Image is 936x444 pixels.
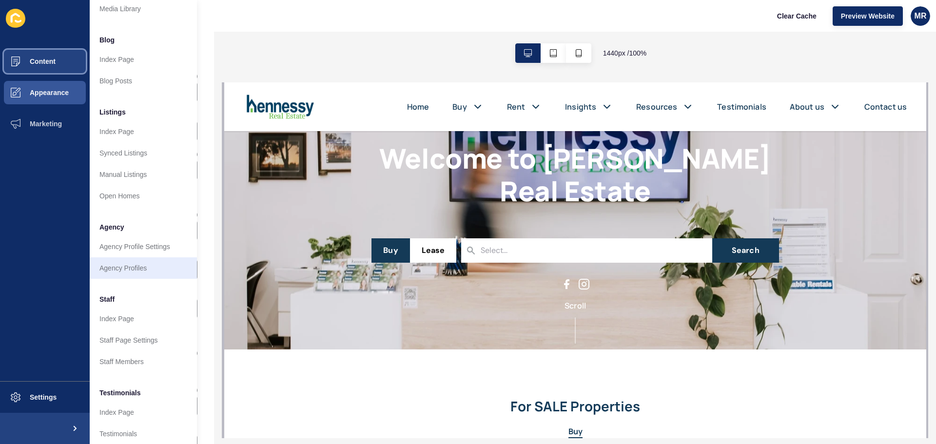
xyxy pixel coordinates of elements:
span: Staff [99,294,115,304]
img: Hennessy Real Estate Logo [19,10,93,39]
button: Buy [147,156,185,180]
a: Insights [341,19,372,30]
a: Staff Page Settings [90,329,197,351]
a: Index Page [90,402,197,423]
a: Testimonials [493,19,542,30]
button: Preview Website [833,6,903,26]
button: Clear Cache [769,6,825,26]
a: Agency Profiles [90,257,197,279]
button: Search [488,156,554,180]
a: Staff Members [90,351,197,372]
button: Lease [186,156,232,180]
span: Blog [99,35,115,45]
a: Buy [228,19,242,30]
a: Rent [283,19,301,30]
span: Listings [99,107,126,117]
span: Agency [99,222,124,232]
span: Clear Cache [777,11,817,21]
h2: For SALE Properties [150,316,553,331]
a: Contact us [640,19,682,30]
a: Home [183,19,205,30]
a: Agency Profile Settings [90,236,197,257]
input: Select... [256,162,305,174]
a: Index Page [90,308,197,329]
span: Testimonials [99,388,141,398]
span: MR [915,11,927,21]
a: Open Homes [90,185,197,207]
span: Preview Website [841,11,895,21]
a: Blog Posts [90,70,197,92]
div: Scroll [4,217,698,261]
a: Index Page [90,121,197,142]
span: 1440 px / 100 % [603,48,647,58]
button: Buy [344,343,358,356]
a: Resources [412,19,453,30]
a: Manual Listings [90,164,197,185]
h1: Welcome to [PERSON_NAME] Real Estate [147,59,554,125]
a: Index Page [90,49,197,70]
a: Synced Listings [90,142,197,164]
a: About us [565,19,600,30]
